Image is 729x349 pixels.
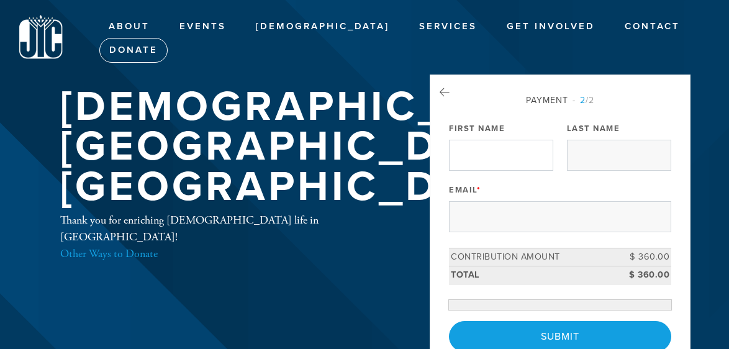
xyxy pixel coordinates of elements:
a: Contact [615,15,689,39]
td: $ 360.00 [615,266,671,284]
td: Total [449,266,615,284]
a: About [99,15,159,39]
a: Other Ways to Donate [60,247,158,261]
img: logo%20jic3_1%20copy.png [19,15,63,60]
a: [DEMOGRAPHIC_DATA] [247,15,399,39]
label: First Name [449,123,505,134]
a: Get Involved [497,15,604,39]
label: Last Name [567,123,620,134]
span: /2 [573,95,594,106]
label: Email [449,184,481,196]
a: Events [170,15,235,39]
h1: [DEMOGRAPHIC_DATA][GEOGRAPHIC_DATA] [GEOGRAPHIC_DATA] [60,87,579,207]
div: Thank you for enriching [DEMOGRAPHIC_DATA] life in [GEOGRAPHIC_DATA]! [60,212,389,262]
td: $ 360.00 [615,248,671,266]
span: This field is required. [477,185,481,195]
td: Contribution Amount [449,248,615,266]
div: Payment [449,94,671,107]
a: Donate [99,38,168,63]
span: 2 [580,95,586,106]
a: Services [410,15,486,39]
